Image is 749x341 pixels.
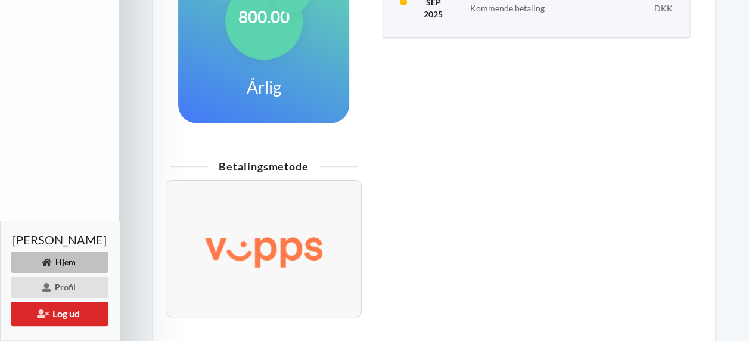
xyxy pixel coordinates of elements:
div: Profil [11,277,108,298]
div: Hjem [11,252,108,273]
img: Vipps [183,216,344,281]
h1: 800.00 [238,6,290,27]
div: 2025 [424,8,443,20]
span: [PERSON_NAME] [13,234,107,246]
button: Log ud [11,302,108,326]
h1: Årlig [247,76,281,98]
div: Betalingsmetode [170,161,358,172]
div: Kommende betaling [470,4,584,14]
div: DKK [601,4,673,14]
